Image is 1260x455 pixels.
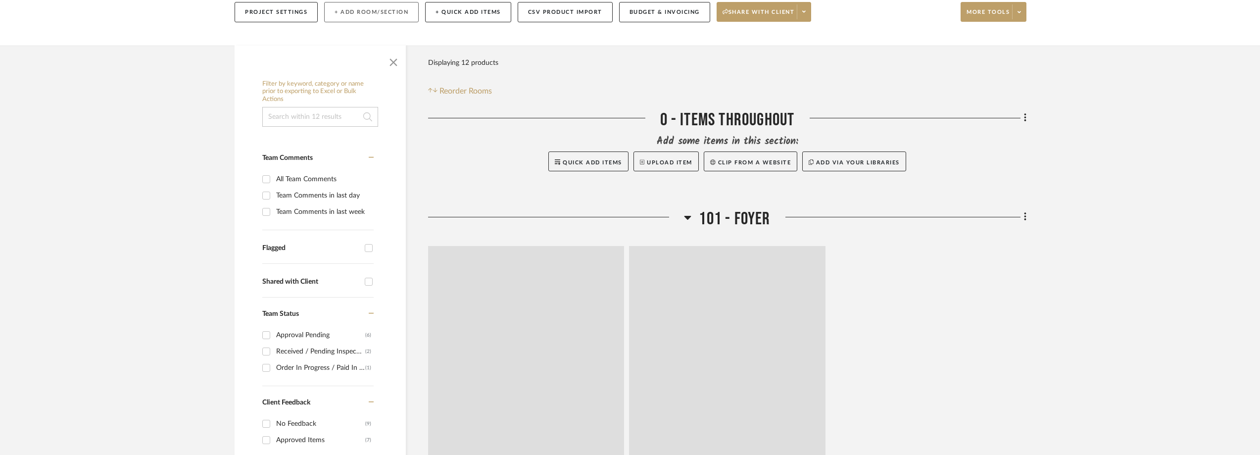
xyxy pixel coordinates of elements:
div: All Team Comments [276,171,371,187]
div: No Feedback [276,416,365,432]
span: Share with client [723,8,795,23]
div: Received / Pending Inspection [276,344,365,359]
div: (1) [365,360,371,376]
div: Approved Items [276,432,365,448]
div: (9) [365,416,371,432]
span: Team Status [262,310,299,317]
span: Client Feedback [262,399,310,406]
button: Upload Item [633,152,699,171]
div: Order In Progress / Paid In Full w/ Freight, No Balance due [276,360,365,376]
button: Share with client [717,2,812,22]
span: Reorder Rooms [439,85,492,97]
div: Flagged [262,244,360,253]
button: + Quick Add Items [425,2,511,22]
div: Team Comments in last week [276,204,371,220]
div: Displaying 12 products [428,53,498,73]
div: Team Comments in last day [276,188,371,203]
span: Quick Add Items [563,160,622,165]
button: Clip from a website [704,152,797,171]
input: Search within 12 results [262,107,378,127]
button: + Add Room/Section [324,2,419,22]
div: Approval Pending [276,327,365,343]
span: 101 - Foyer [699,208,770,230]
div: (2) [365,344,371,359]
div: (6) [365,327,371,343]
div: Shared with Client [262,278,360,286]
button: Add via your libraries [802,152,906,171]
button: Budget & Invoicing [619,2,710,22]
span: Team Comments [262,154,313,161]
div: (7) [365,432,371,448]
span: More tools [967,8,1010,23]
h6: Filter by keyword, category or name prior to exporting to Excel or Bulk Actions [262,80,378,103]
button: Project Settings [235,2,318,22]
button: CSV Product Import [518,2,613,22]
button: Close [384,51,403,70]
button: Quick Add Items [548,152,629,171]
div: Add some items in this section: [428,135,1026,149]
button: Reorder Rooms [428,85,492,97]
button: More tools [961,2,1026,22]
